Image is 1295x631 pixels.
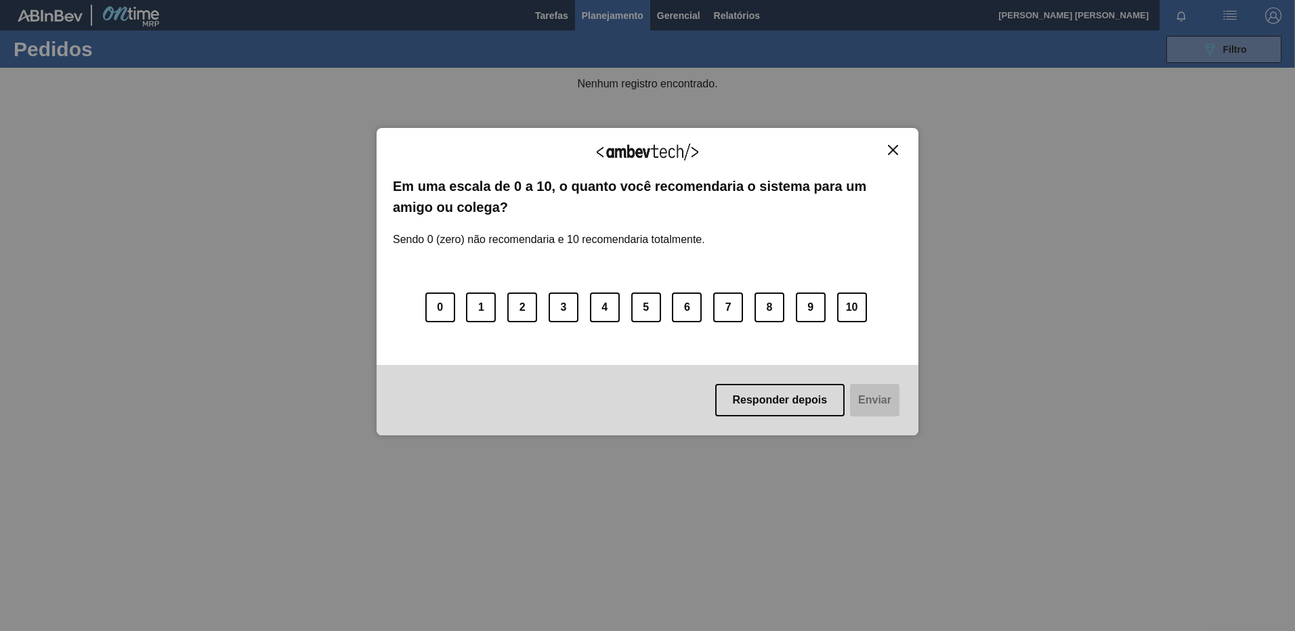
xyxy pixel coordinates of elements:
img: Close [888,145,898,155]
button: 2 [507,292,537,322]
img: Logo Ambevtech [597,144,698,160]
label: Em uma escala de 0 a 10, o quanto você recomendaria o sistema para um amigo ou colega? [393,176,902,217]
button: 0 [425,292,455,322]
button: 10 [837,292,867,322]
button: Responder depois [715,384,845,416]
button: 5 [631,292,661,322]
button: 4 [590,292,620,322]
label: Sendo 0 (zero) não recomendaria e 10 recomendaria totalmente. [393,217,705,246]
button: Close [884,144,902,156]
button: 9 [796,292,826,322]
button: 3 [549,292,578,322]
button: 8 [755,292,784,322]
button: 1 [466,292,496,322]
button: 7 [713,292,743,322]
button: 6 [672,292,702,322]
